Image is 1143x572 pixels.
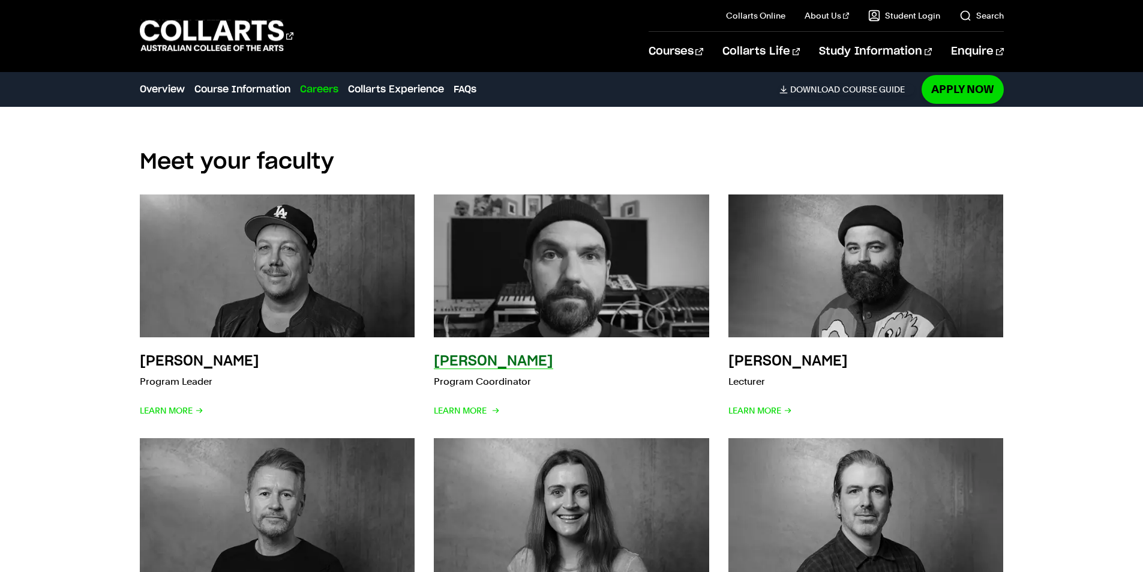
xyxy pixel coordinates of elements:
[194,82,290,97] a: Course Information
[728,194,1004,419] a: [PERSON_NAME] Lecturer Learn More
[434,373,553,390] p: Program Coordinator
[805,10,849,22] a: About Us
[434,402,497,419] span: Learn More
[348,82,444,97] a: Collarts Experience
[722,32,800,71] a: Collarts Life
[951,32,1003,71] a: Enquire
[140,82,185,97] a: Overview
[434,354,553,369] h3: [PERSON_NAME]
[434,194,709,419] a: [PERSON_NAME] Program Coordinator Learn More
[454,82,476,97] a: FAQs
[649,32,703,71] a: Courses
[140,354,259,369] h3: [PERSON_NAME]
[140,373,259,390] p: Program Leader
[868,10,940,22] a: Student Login
[922,75,1004,103] a: Apply Now
[728,354,848,369] h3: [PERSON_NAME]
[726,10,785,22] a: Collarts Online
[140,194,415,419] a: [PERSON_NAME] Program Leader Learn More
[779,84,914,95] a: DownloadCourse Guide
[300,82,338,97] a: Careers
[790,84,840,95] span: Download
[140,19,293,53] div: Go to homepage
[140,149,1004,175] h2: Meet your faculty
[728,373,848,390] p: Lecturer
[959,10,1004,22] a: Search
[140,402,203,419] span: Learn More
[728,402,792,419] span: Learn More
[819,32,932,71] a: Study Information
